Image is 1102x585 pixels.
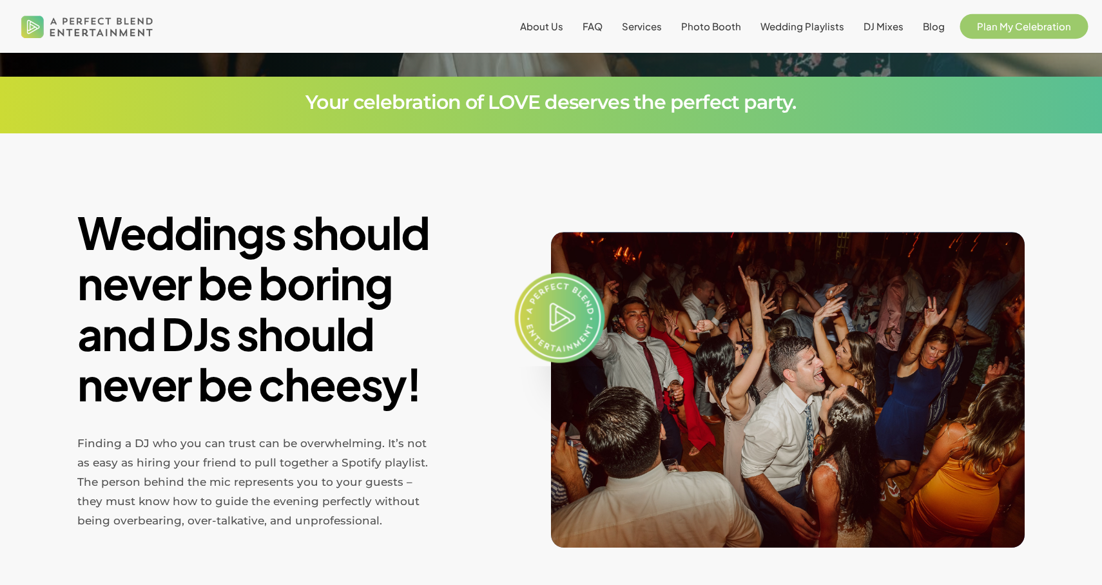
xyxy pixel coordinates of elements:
span: DJ Mixes [864,20,904,32]
span: About Us [520,20,563,32]
span: Finding a DJ who you can trust can be overwhelming. It’s not as easy as hiring your friend to pul... [77,437,428,527]
span: Services [622,20,662,32]
b: Weddings should never be boring and DJs should never be cheesy! [77,204,429,411]
span: FAQ [583,20,603,32]
span: Plan My Celebration [977,20,1071,32]
a: Plan My Celebration [964,21,1084,32]
img: Wedding DJ Hudson Valley NY, Kingston NY, Fairfield CT, and Westchester NY [551,232,1025,548]
h3: Your celebration of LOVE deserves the perfect party. [58,93,1044,112]
img: A Perfect Blend Entertainment [18,5,157,48]
a: Services [622,21,662,32]
span: Wedding Playlists [760,20,844,32]
a: About Us [520,21,563,32]
a: DJ Mixes [864,21,904,32]
a: Wedding Playlists [760,21,844,32]
span: Photo Booth [681,20,741,32]
a: FAQ [583,21,603,32]
span: Blog [923,20,945,32]
a: Blog [923,21,945,32]
a: Photo Booth [681,21,741,32]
